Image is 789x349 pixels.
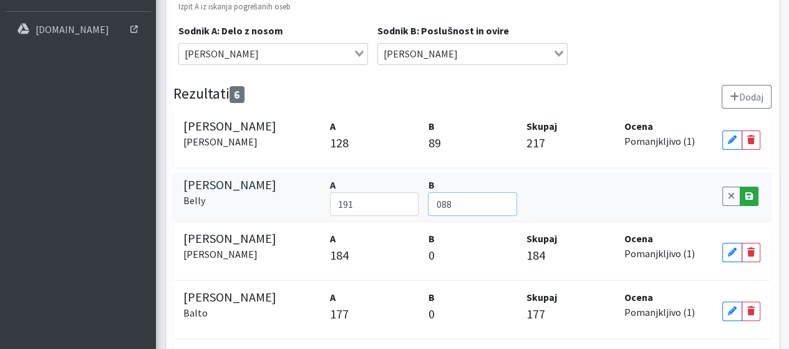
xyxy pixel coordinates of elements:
[183,194,205,207] small: Belly
[230,86,244,103] span: 6
[380,46,461,61] span: [PERSON_NAME]
[624,305,713,320] p: Pomanjkljivo (1)
[183,119,321,149] h5: [PERSON_NAME]
[178,23,283,38] label: Sodnik A: Delo z nosom
[624,134,713,149] p: Pomanjkljivo (1)
[183,290,321,320] h5: [PERSON_NAME]
[526,120,557,132] strong: Skupaj
[330,134,419,152] p: 128
[624,291,653,303] strong: Ocena
[722,85,772,109] button: Dodaj
[330,232,336,245] strong: A
[526,246,615,265] p: 184
[330,305,419,323] p: 177
[36,23,109,36] p: [DOMAIN_NAME]
[624,232,653,245] strong: Ocena
[428,232,434,245] strong: B
[428,291,434,303] strong: B
[526,232,557,245] strong: Skupaj
[183,231,321,261] h5: [PERSON_NAME]
[428,134,516,152] p: 89
[178,43,369,64] div: Search for option
[624,246,713,261] p: Pomanjkljivo (1)
[330,179,336,191] strong: A
[428,120,434,132] strong: B
[330,291,336,303] strong: A
[462,46,551,61] input: Search for option
[173,85,244,104] h4: Rezultati
[624,120,653,132] strong: Ocena
[428,246,516,265] p: 0
[183,307,208,319] small: Balto
[526,134,615,152] p: 217
[183,248,258,260] small: [PERSON_NAME]
[5,17,151,42] a: [DOMAIN_NAME]
[330,120,336,132] strong: A
[377,43,568,64] div: Search for option
[182,46,262,61] span: [PERSON_NAME]
[428,305,516,323] p: 0
[183,135,258,148] small: [PERSON_NAME]
[263,46,352,61] input: Search for option
[330,246,419,265] p: 184
[377,23,509,38] label: Sodnik B: Poslušnost in ovire
[526,291,557,303] strong: Skupaj
[428,179,434,191] strong: B
[178,1,291,11] small: Izpit A iz iskanja pogrešanih oseb
[183,177,321,207] h5: [PERSON_NAME]
[526,305,615,323] p: 177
